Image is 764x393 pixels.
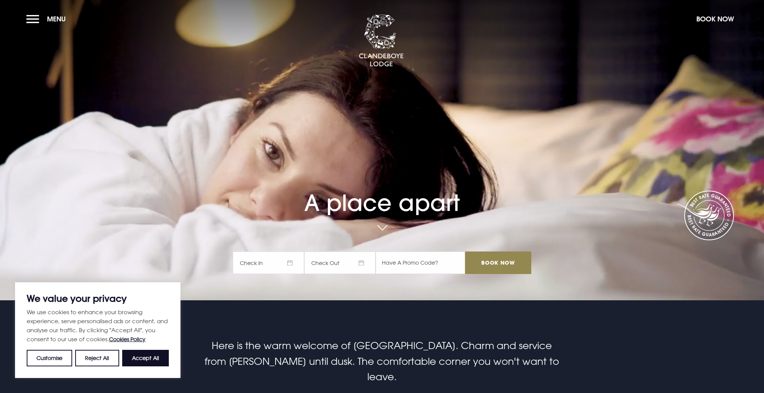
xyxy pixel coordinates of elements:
p: We use cookies to enhance your browsing experience, serve personalised ads or content, and analys... [27,307,169,344]
div: We value your privacy [15,282,180,378]
span: Check Out [304,251,376,274]
span: Check In [233,251,304,274]
button: Menu [26,11,70,27]
h1: A place apart [233,166,531,216]
a: Cookies Policy [109,336,146,342]
img: Clandeboye Lodge [359,15,404,67]
button: Accept All [122,350,169,366]
button: Customise [27,350,72,366]
button: Book Now [693,11,738,27]
span: Menu [47,15,66,23]
button: Reject All [75,350,119,366]
input: Book Now [465,251,531,274]
p: Here is the warm welcome of [GEOGRAPHIC_DATA]. Charm and service from [PERSON_NAME] until dusk. T... [203,338,561,385]
p: We value your privacy [27,294,169,303]
input: Have A Promo Code? [376,251,465,274]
